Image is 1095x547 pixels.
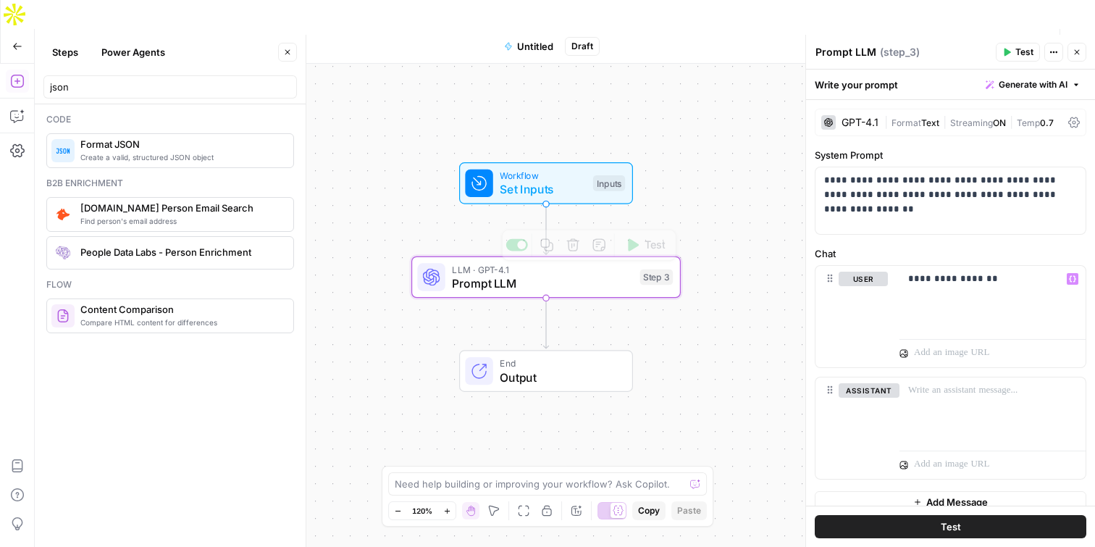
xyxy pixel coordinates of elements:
[500,369,618,386] span: Output
[996,43,1040,62] button: Test
[412,505,432,517] span: 120%
[941,519,961,534] span: Test
[980,75,1086,94] button: Generate with AI
[815,377,888,479] div: assistant
[677,504,701,517] span: Paste
[815,148,1086,162] label: System Prompt
[500,169,586,183] span: Workflow
[839,383,899,398] button: assistant
[80,215,282,227] span: Find person's email address
[80,137,282,151] span: Format JSON
[411,162,681,204] div: WorkflowSet InputsInputs
[884,114,891,129] span: |
[950,117,993,128] span: Streaming
[891,117,921,128] span: Format
[56,246,70,260] img: rmubdrbnbg1gnbpnjb4bpmji9sfb
[806,70,1095,99] div: Write your prompt
[411,256,681,298] div: LLM · GPT-4.1Prompt LLMStep 3Test
[80,302,282,317] span: Content Comparison
[80,317,282,328] span: Compare HTML content for differences
[842,117,878,128] div: GPT-4.1
[56,207,70,222] img: pda2t1ka3kbvydj0uf1ytxpc9563
[500,180,586,198] span: Set Inputs
[880,45,920,59] span: ( step_3 )
[1040,117,1054,128] span: 0.7
[671,501,707,520] button: Paste
[815,266,888,367] div: user
[80,151,282,163] span: Create a valid, structured JSON object
[411,350,681,392] div: EndOutput
[93,41,174,64] button: Power Agents
[839,272,888,286] button: user
[46,113,294,126] div: Code
[815,515,1086,538] button: Test
[939,114,950,129] span: |
[999,78,1067,91] span: Generate with AI
[815,246,1086,261] label: Chat
[452,275,633,292] span: Prompt LLM
[1006,114,1017,129] span: |
[495,35,562,58] button: Untitled
[543,204,548,255] g: Edge from start to step_3
[500,356,618,370] span: End
[640,270,674,285] div: Step 3
[632,501,666,520] button: Copy
[1017,117,1040,128] span: Temp
[815,491,1086,513] button: Add Message
[815,45,876,59] textarea: Prompt LLM
[50,80,290,94] input: Search steps
[593,175,625,191] div: Inputs
[452,262,633,276] span: LLM · GPT-4.1
[638,504,660,517] span: Copy
[543,298,548,348] g: Edge from step_3 to end
[43,41,87,64] button: Steps
[56,309,70,323] img: vrinnnclop0vshvmafd7ip1g7ohf
[517,39,553,54] span: Untitled
[80,245,282,259] span: People Data Labs - Person Enrichment
[80,201,282,215] span: [DOMAIN_NAME] Person Email Search
[921,117,939,128] span: Text
[571,40,593,53] span: Draft
[46,177,294,190] div: B2b enrichment
[926,495,988,509] span: Add Message
[1015,46,1033,59] span: Test
[46,278,294,291] div: Flow
[993,117,1006,128] span: ON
